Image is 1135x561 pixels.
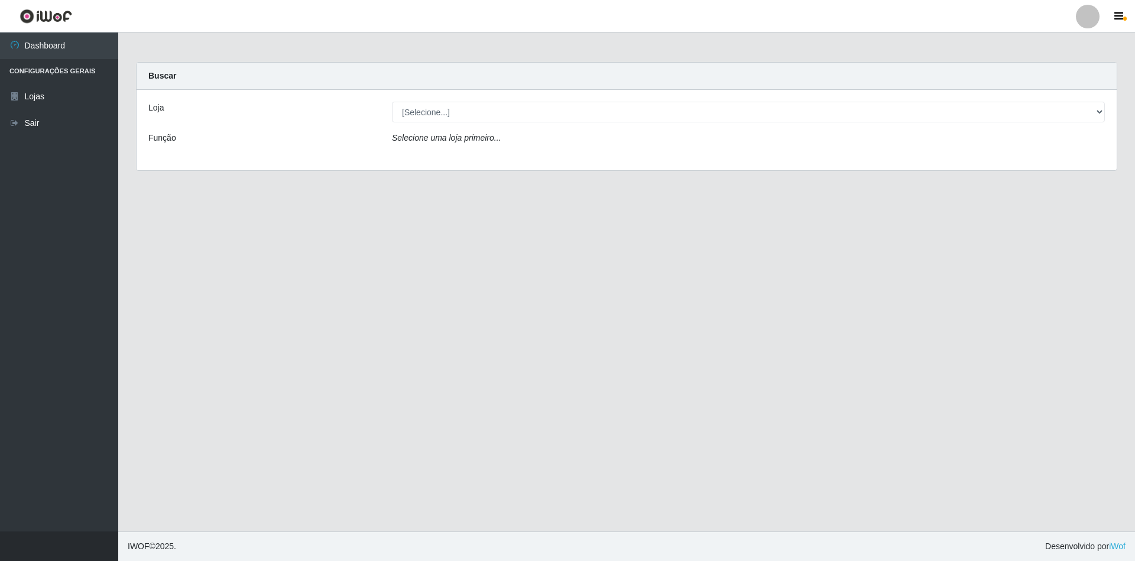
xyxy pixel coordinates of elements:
strong: Buscar [148,71,176,80]
a: iWof [1109,541,1126,551]
span: © 2025 . [128,540,176,553]
span: IWOF [128,541,150,551]
i: Selecione uma loja primeiro... [392,133,501,142]
span: Desenvolvido por [1045,540,1126,553]
label: Loja [148,102,164,114]
img: CoreUI Logo [20,9,72,24]
label: Função [148,132,176,144]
